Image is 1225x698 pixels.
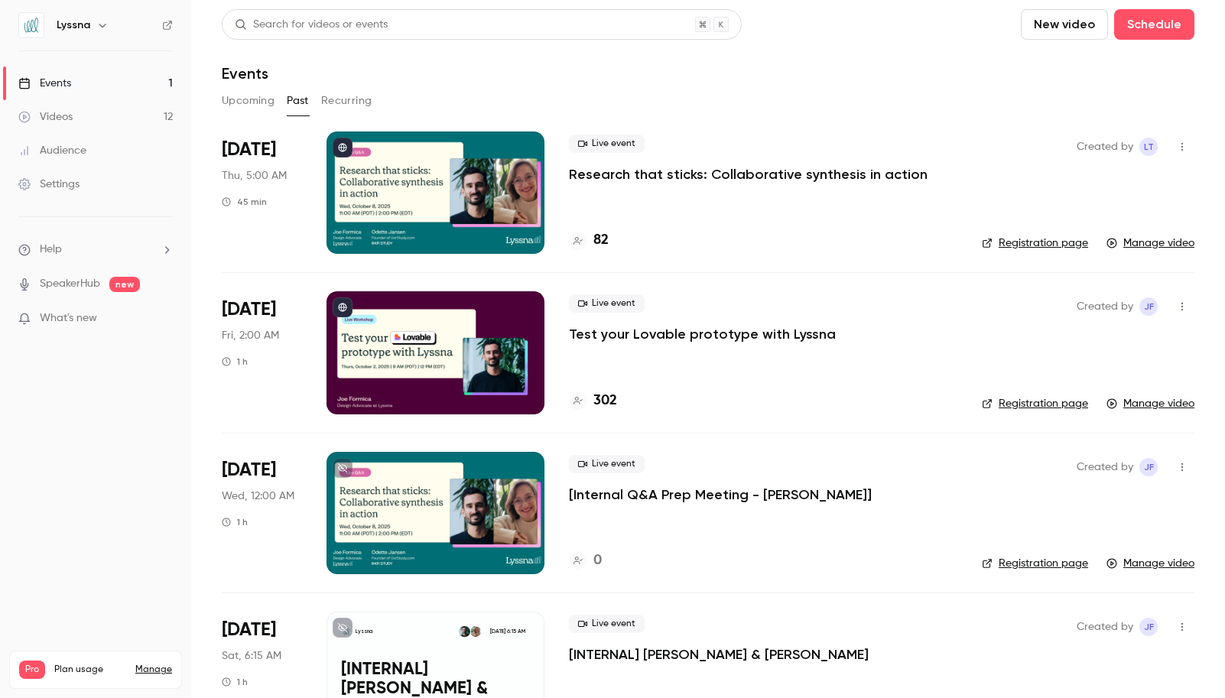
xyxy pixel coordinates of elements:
a: Registration page [982,235,1088,251]
div: Audience [18,143,86,158]
span: Help [40,242,62,258]
div: Events [18,76,71,91]
img: Joe Formica [459,626,470,637]
a: Manage video [1106,556,1194,571]
a: Registration page [982,556,1088,571]
div: 45 min [222,196,267,208]
a: SpeakerHub [40,276,100,292]
button: Upcoming [222,89,275,113]
a: Research that sticks: Collaborative synthesis in action [569,165,928,183]
a: [INTERNAL] [PERSON_NAME] & [PERSON_NAME] [569,645,869,664]
span: [DATE] [222,297,276,322]
a: 82 [569,230,609,251]
span: JF [1144,458,1154,476]
h4: 302 [593,391,617,411]
a: [Internal Q&A Prep Meeting - [PERSON_NAME]] [569,485,872,504]
span: Created by [1077,458,1133,476]
span: Joe Formica [1139,297,1158,316]
span: Fri, 2:00 AM [222,328,279,343]
span: What's new [40,310,97,326]
h4: 0 [593,550,602,571]
img: Odette Jansen [470,626,481,637]
div: 1 h [222,516,248,528]
iframe: Noticeable Trigger [154,312,173,326]
div: Oct 2 Thu, 12:00 PM (America/New York) [222,291,302,414]
span: Live event [569,615,645,633]
span: JF [1144,297,1154,316]
span: Sat, 6:15 AM [222,648,281,664]
div: 1 h [222,676,248,688]
span: [DATE] [222,618,276,642]
h4: 82 [593,230,609,251]
span: Thu, 5:00 AM [222,168,287,183]
a: 302 [569,391,617,411]
span: [DATE] [222,458,276,482]
span: LT [1144,138,1154,156]
div: Videos [18,109,73,125]
span: Lyssna Team [1139,138,1158,156]
span: JF [1144,618,1154,636]
span: Created by [1077,297,1133,316]
span: Created by [1077,618,1133,636]
a: Test your Lovable prototype with Lyssna [569,325,836,343]
span: Live event [569,455,645,473]
span: [DATE] [222,138,276,162]
span: Live event [569,294,645,313]
span: Pro [19,661,45,679]
a: Manage video [1106,396,1194,411]
li: help-dropdown-opener [18,242,173,258]
p: Lyssna [356,628,372,635]
a: 0 [569,550,602,571]
button: Schedule [1114,9,1194,40]
a: Registration page [982,396,1088,411]
button: Past [287,89,309,113]
span: Plan usage [54,664,126,676]
button: Recurring [321,89,372,113]
a: Manage [135,664,172,676]
div: Oct 8 Wed, 2:00 PM (America/New York) [222,131,302,254]
div: Search for videos or events [235,17,388,33]
img: Lyssna [19,13,44,37]
span: [DATE] 6:15 AM [485,626,529,637]
h1: Events [222,64,268,83]
div: Sep 23 Tue, 10:00 AM (America/New York) [222,452,302,574]
div: 1 h [222,355,248,368]
button: New video [1021,9,1108,40]
span: Live event [569,135,645,153]
span: new [109,277,140,292]
span: Joe Formica [1139,458,1158,476]
span: Wed, 12:00 AM [222,489,294,504]
span: Joe Formica [1139,618,1158,636]
a: Manage video [1106,235,1194,251]
div: Settings [18,177,80,192]
h6: Lyssna [57,18,90,33]
span: Created by [1077,138,1133,156]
